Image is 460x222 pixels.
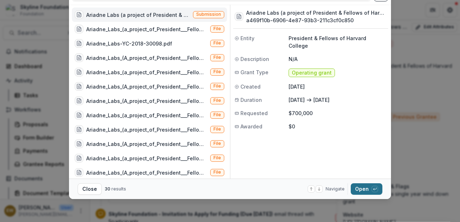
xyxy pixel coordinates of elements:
[289,55,387,63] p: N/A
[86,155,207,162] div: Ariadne_Labs_(a_project_of_President___Fellows_of_Harvard_College)-YC-2022-53612.pdf
[240,55,269,63] span: Description
[326,186,345,192] span: Navigate
[86,97,207,105] div: Ariadne_Labs_(A_project_of_President___Fellows_of_Harvard_College)-YC-2020-39502.pdf
[86,126,207,133] div: Ariadne_Labs_(a_project_of_President___Fellows_of_Harvard_College)-YC-2021-47773.pdf
[240,109,268,117] span: Requested
[213,55,221,60] span: File
[240,69,268,76] span: Grant Type
[240,83,261,90] span: Created
[86,11,190,19] div: Ariadne Labs (a project of President & Fellows of Harvard College)-2472793
[86,169,207,176] div: Ariadne_Labs_(A_project_of_President___Fellows_of_Harvard_College)-YC-2022-53612-Grant_Agreement_...
[289,123,387,130] p: $0
[240,34,254,42] span: Entity
[213,170,221,175] span: File
[240,123,262,130] span: Awarded
[292,70,332,76] span: Operating grant
[213,84,221,89] span: File
[213,69,221,74] span: File
[289,83,387,90] p: [DATE]
[213,155,221,160] span: File
[213,127,221,132] span: File
[213,98,221,103] span: File
[246,9,387,16] h3: Ariadne Labs (a project of President & Fellows of Harvard College)-2472793
[86,69,207,76] div: Ariadne_Labs_(a_project_of_President___Fellows_of_Harvard_College)-YC-2018-30098.pdf
[213,41,221,46] span: File
[213,26,221,31] span: File
[289,109,387,117] p: $700,000
[86,54,207,62] div: Ariadne_Labs_(A_project_of_President___Fellows_of_Harvard_College)-YC-2018-30098.pdf
[86,112,207,119] div: Ariadne_Labs_(a_project_of_President___Fellows_of_Harvard_College)-YC-2020-39502.pdf
[111,186,126,192] span: results
[86,140,207,148] div: Ariadne_Labs_(A_project_of_President___Fellows_of_Harvard_College)-YC-2021-47773.pdf
[289,34,387,49] p: President & Fellows of Harvard College
[86,83,207,90] div: Ariadne_Labs_(A_project_of_President___Fellows_of_Harvard_College)-YC-2022-53612.pdf
[196,12,221,17] span: Submission
[86,25,207,33] div: Ariadne_Labs_(a_project_of_President___Fellows_of_Harvard_College)-SKY-2024-62595.pdf
[86,40,172,47] div: Ariadne_Labs-YC-2018-30098.pdf
[246,16,387,24] h3: a469f10b-6906-4e87-93b3-211c3cf0c850
[289,96,305,104] p: [DATE]
[240,96,262,104] span: Duration
[78,183,102,195] button: Close
[351,183,382,195] button: Open
[313,96,330,104] p: [DATE]
[213,141,221,146] span: File
[213,112,221,117] span: File
[105,186,110,192] span: 30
